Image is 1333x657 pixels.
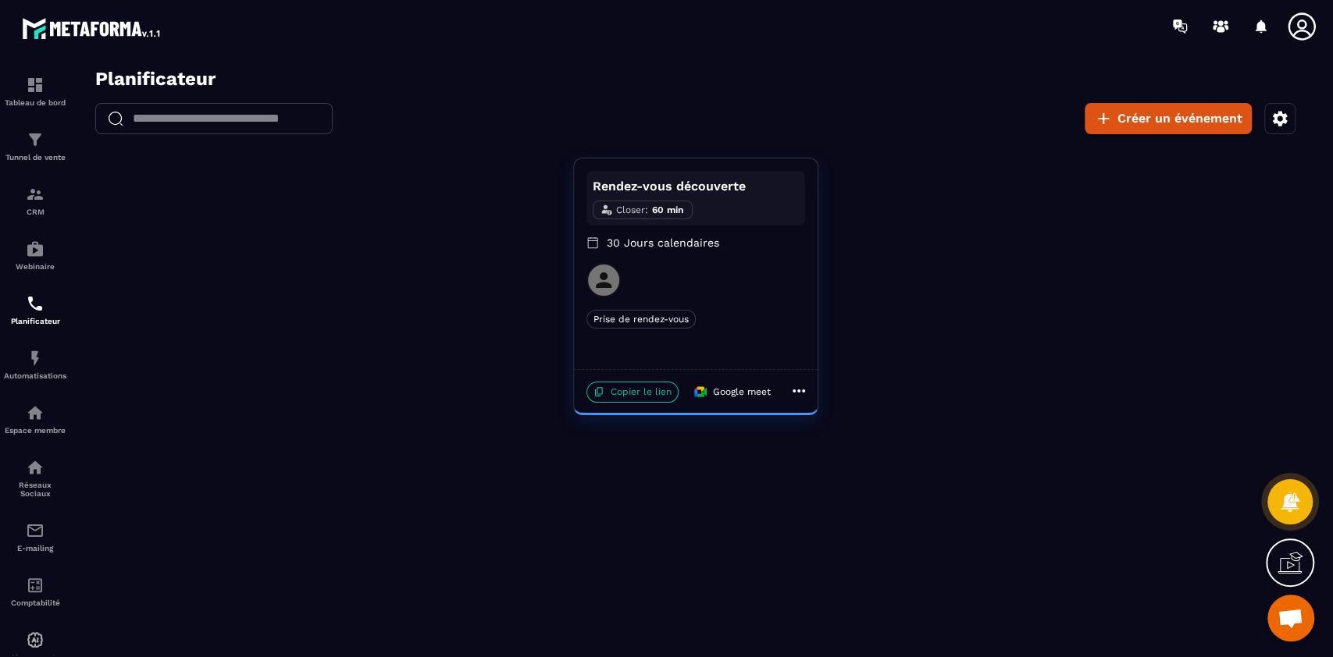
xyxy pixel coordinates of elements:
[26,349,45,368] img: automations
[26,294,45,313] img: scheduler
[1011,35,1178,66] button: Créer un événement
[26,576,45,595] img: accountant
[513,167,732,183] p: 30 Jours calendaires
[4,337,66,392] a: automationsautomationsAutomatisations
[4,446,66,510] a: social-networksocial-networkRéseaux Sociaux
[4,392,66,446] a: automationsautomationsEspace membre
[4,544,66,552] p: E-mailing
[26,76,45,94] img: formation
[26,130,45,149] img: formation
[4,317,66,325] p: Planificateur
[4,262,66,271] p: Webinaire
[513,314,605,335] p: Copier le lien
[26,630,45,649] img: automations
[4,228,66,282] a: automationsautomationsWebinaire
[4,64,66,119] a: formationformationTableau de bord
[4,282,66,337] a: schedulerschedulerPlanificateur
[4,153,66,162] p: Tunnel de vente
[513,242,622,261] div: Prise de rendez-vous
[26,185,45,204] img: formation
[4,98,66,107] p: Tableau de bord
[611,313,707,336] p: Google meet
[4,510,66,564] a: emailemailE-mailing
[4,173,66,228] a: formationformationCRM
[26,240,45,258] img: automations
[4,598,66,607] p: Comptabilité
[4,564,66,619] a: accountantaccountantComptabilité
[4,481,66,498] p: Réseaux Sociaux
[26,458,45,477] img: social-network
[4,119,66,173] a: formationformationTunnel de vente
[4,371,66,380] p: Automatisations
[519,109,725,128] p: Rendez-vous découverte
[26,521,45,540] img: email
[1267,595,1314,641] a: Ouvrir le chat
[579,135,610,149] p: 60 min
[4,208,66,216] p: CRM
[26,403,45,422] img: automations
[514,244,622,258] span: Prise de rendez-vous
[4,426,66,435] p: Espace membre
[543,135,575,149] p: Closer :
[22,14,162,42] img: logo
